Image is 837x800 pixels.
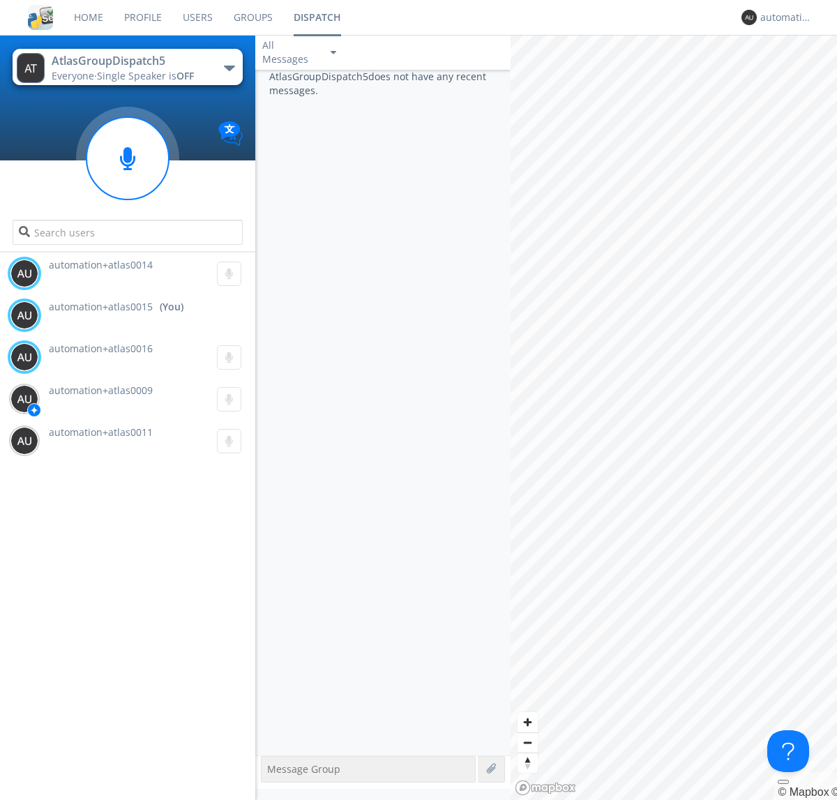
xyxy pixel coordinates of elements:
span: automation+atlas0009 [49,384,153,397]
button: Toggle attribution [778,780,789,784]
span: Single Speaker is [97,69,194,82]
span: automation+atlas0014 [49,258,153,271]
div: AtlasGroupDispatch5 [52,53,209,69]
div: automation+atlas0015 [760,10,813,24]
a: Mapbox [778,786,829,798]
img: 373638.png [10,427,38,455]
input: Search users [13,220,242,245]
img: 373638.png [17,53,45,83]
img: 373638.png [10,343,38,371]
button: Reset bearing to north [518,753,538,773]
img: 373638.png [10,385,38,413]
span: automation+atlas0016 [49,342,153,355]
img: Translation enabled [218,121,243,146]
div: AtlasGroupDispatch5 does not have any recent messages. [255,70,511,755]
img: 373638.png [10,301,38,329]
iframe: Toggle Customer Support [767,730,809,772]
button: Zoom in [518,712,538,732]
img: caret-down-sm.svg [331,51,336,54]
span: OFF [176,69,194,82]
button: AtlasGroupDispatch5Everyone·Single Speaker isOFF [13,49,242,85]
img: cddb5a64eb264b2086981ab96f4c1ba7 [28,5,53,30]
span: automation+atlas0015 [49,300,153,314]
button: Zoom out [518,732,538,753]
a: Mapbox logo [515,780,576,796]
img: 373638.png [10,259,38,287]
span: automation+atlas0011 [49,425,153,439]
div: Everyone · [52,69,209,83]
div: All Messages [262,38,318,66]
span: Zoom out [518,733,538,753]
div: (You) [160,300,183,314]
img: 373638.png [741,10,757,25]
